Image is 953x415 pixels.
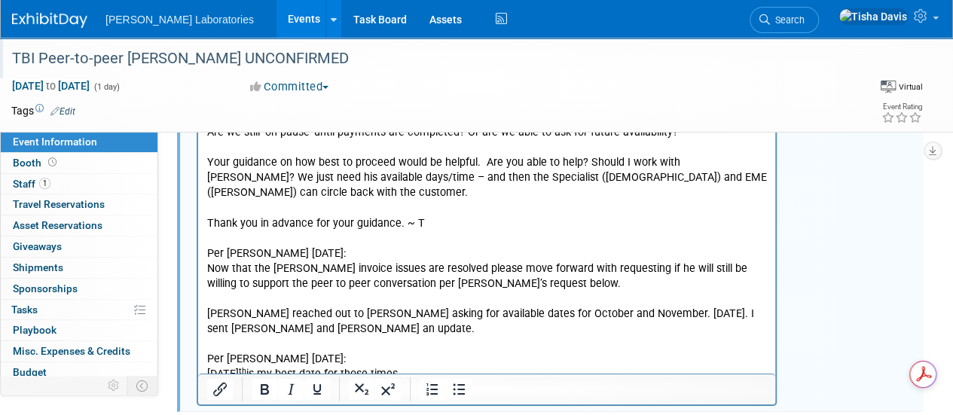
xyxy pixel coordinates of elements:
span: (1 day) [93,82,120,92]
li: HCP requested [39,339,569,354]
button: Underline [304,379,330,400]
span: Playbook [13,324,57,336]
a: Misc. Expenses & Credits [1,341,157,362]
a: Travel Reservations [1,194,157,215]
div: Event Format [881,78,923,93]
span: [PERSON_NAME] Laboratories [105,14,254,26]
span: Shipments [13,261,63,273]
button: Bullet list [446,379,472,400]
span: Giveaways [13,240,62,252]
span: Event Information [13,136,97,148]
td: Personalize Event Tab Strip [101,376,127,395]
a: Budget [1,362,157,383]
span: Booth [13,157,60,169]
img: ExhibitDay [12,13,87,28]
a: [EMAIL_ADDRESS][MEDICAL_DATA][PERSON_NAME][DOMAIN_NAME] [39,203,374,216]
button: Committed [245,79,334,95]
button: Subscript [349,379,374,400]
div: TBI Peer-to-peer [PERSON_NAME] UNCONFIRMED [7,45,845,72]
div: Virtual [898,81,923,93]
span: Search [770,14,805,26]
button: Numbered list [420,379,445,400]
span: Budget [13,366,47,378]
td: Toggle Event Tabs [127,376,158,395]
img: Tisha Davis [838,8,908,25]
li: What is the event date? ASAP based on schedule availability [39,263,569,278]
button: Superscript [375,379,401,400]
b: : [PERSON_NAME] [112,340,201,352]
img: Format-Virtual.png [881,81,896,93]
li: What is the event start and end times? And please state the time zone. Per Christian’s email – [D... [39,278,569,308]
span: Tasks [11,304,38,316]
li: What is the purpose of the event? Why is this talk needed? Please give some details for HCP to co... [39,309,569,339]
button: Italic [278,379,304,400]
li: Requester’s Name, Region, E-mail and number: [PERSON_NAME][MEDICAL_DATA] – [GEOGRAPHIC_DATA] - – ... [39,188,569,218]
span: Asset Reservations [13,219,102,231]
button: Insert/edit link [207,379,233,400]
a: Playbook [1,320,157,340]
span: Travel Reservations [13,198,105,210]
li: Event location: Teams/Remote [39,248,569,263]
a: Asset Reservations [1,215,157,236]
button: Bold [252,379,277,400]
span: Booth not reserved yet [45,157,60,168]
span: Misc. Expenses & Credits [13,345,130,357]
span: to [44,80,58,92]
div: Event Rating [881,103,922,111]
a: Staff1 [1,174,157,194]
li: In-person, Virtual or Hybrid: Virtual [39,233,569,248]
li: Is there is prep work needed? Deck prep? Phone call prior to the event? How long? 30 minute conte... [39,384,569,414]
a: Search [750,7,819,33]
li: What is the topic of the talk? TBI [39,354,569,369]
td: Tags [11,103,75,118]
a: Sponsorships [1,279,157,299]
a: Tasks [1,300,157,320]
a: Giveaways [1,236,157,257]
span: [DATE] [DATE] [11,79,90,93]
span: 1 [39,178,50,189]
p: Per [DEMOGRAPHIC_DATA][PERSON_NAME][MEDICAL_DATA] [DATE]: Hi. I have been working on placing TBI/... [9,6,569,188]
li: Name of Event: Peer Discussion [39,218,569,233]
a: Edit [50,106,75,117]
a: Booth [1,153,157,173]
li: Who is the audience? ED Providers (and possibly other key stakeholders/Lab) [39,369,569,384]
a: Shipments [1,258,157,278]
span: Staff [13,178,50,190]
span: Sponsorships [13,282,78,294]
div: Event Format [790,78,923,101]
a: Event Information [1,132,157,152]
